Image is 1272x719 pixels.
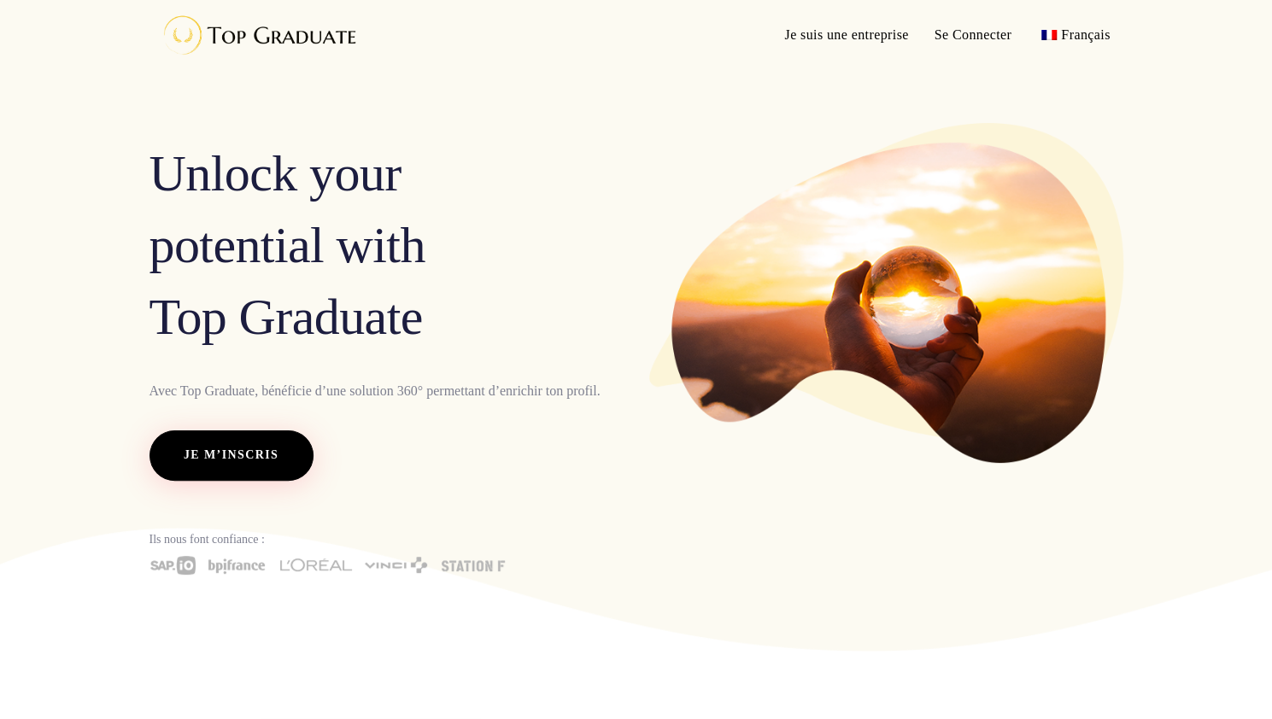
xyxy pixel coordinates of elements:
span: Unlock your potential with Top Graduate [149,137,425,353]
img: Français [1041,30,1057,40]
span: Français [1061,27,1110,42]
p: Avec Top Graduate, bénéficie d’une solution 360° permettant d’enrichir ton profil. [149,378,624,404]
span: Je m’inscris [184,444,278,466]
a: Je m’inscris [149,430,314,481]
p: Ils nous font confiance : [149,529,624,551]
span: Se Connecter [935,27,1012,42]
img: Top Graduate [149,7,363,62]
span: Je suis une entreprise [784,27,908,42]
